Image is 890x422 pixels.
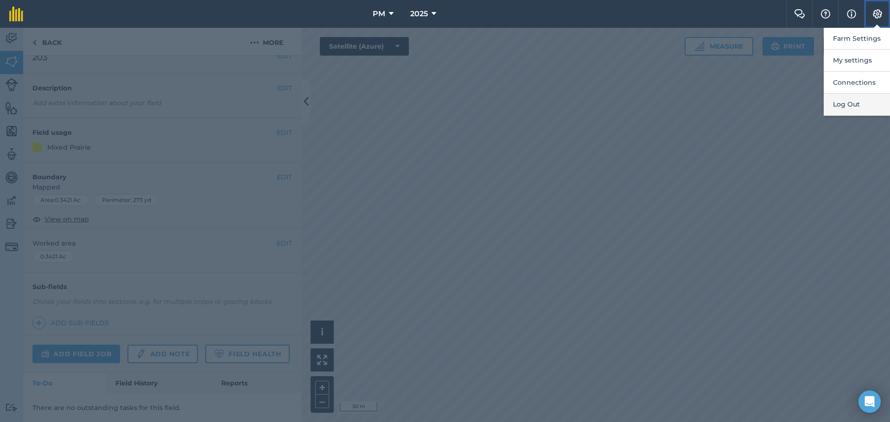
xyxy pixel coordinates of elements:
img: fieldmargin Logo [9,6,23,21]
img: A question mark icon [820,9,831,19]
button: Farm Settings [824,28,890,50]
span: 2025 [410,8,428,19]
img: A cog icon [872,9,883,19]
span: PM [373,8,385,19]
img: svg+xml;base64,PHN2ZyB4bWxucz0iaHR0cDovL3d3dy53My5vcmcvMjAwMC9zdmciIHdpZHRoPSIxNyIgaGVpZ2h0PSIxNy... [847,8,856,19]
button: Log Out [824,94,890,115]
div: Open Intercom Messenger [858,391,881,413]
button: Connections [824,72,890,94]
button: My settings [824,50,890,71]
img: Two speech bubbles overlapping with the left bubble in the forefront [794,9,805,19]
